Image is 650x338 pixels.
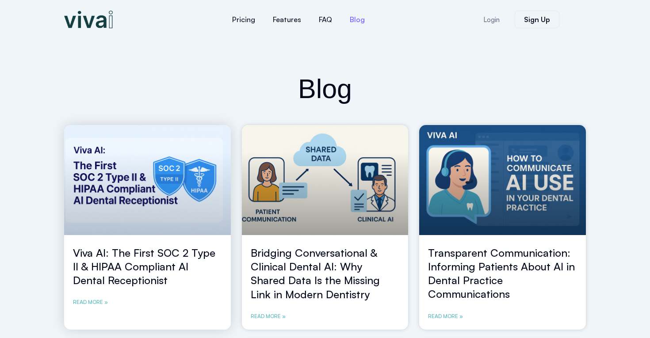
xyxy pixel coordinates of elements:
[64,72,586,106] h2: Blog
[310,9,341,30] a: FAQ
[483,16,500,23] span: Login
[428,246,575,301] a: Transparent Communication: Informing Patients About AI in Dental Practice Communications
[73,246,215,287] a: Viva AI: The First SOC 2 Type II & HIPAA Compliant AI Dental Receptionist
[251,246,380,301] a: Bridging Conversational & Clinical Dental AI: Why Shared Data Is the Missing Link in Modern Denti...
[473,11,510,28] a: Login
[341,9,374,30] a: Blog
[524,16,550,23] span: Sign Up
[515,11,559,28] a: Sign Up
[264,9,310,30] a: Features
[428,312,463,321] a: Read more about Transparent Communication: Informing Patients About AI in Dental Practice Communi...
[251,312,286,321] a: Read more about Bridging Conversational & Clinical Dental AI: Why Shared Data Is the Missing Link...
[73,298,108,307] a: Read more about Viva AI: The First SOC 2 Type II & HIPAA Compliant AI Dental Receptionist
[170,9,427,30] nav: Menu
[223,9,264,30] a: Pricing
[64,125,231,235] a: viva ai dental receptionist soc2 and hipaa compliance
